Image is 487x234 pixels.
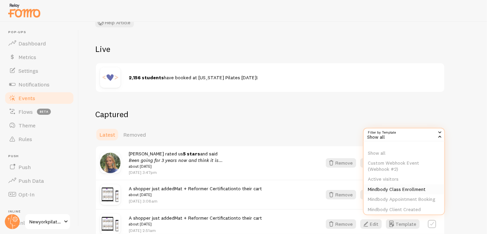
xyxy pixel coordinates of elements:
a: Removed [119,128,150,141]
li: Mindbody Appointment Booking [364,194,444,205]
span: Push [8,154,74,159]
a: Notifications [4,78,74,91]
span: Rules [18,136,32,142]
strong: 2,156 students [129,74,164,81]
span: Latest [99,131,115,138]
button: Edit [360,190,382,199]
small: about [DATE] [129,221,262,227]
a: Push Data [4,174,74,188]
button: Edit [360,158,382,168]
a: Opt-In [4,188,74,201]
span: have booked at [US_STATE] Pilates [DATE]! [129,74,258,81]
span: Pop-ups [8,30,74,35]
em: Been going for 3 years now and think it is... [129,157,223,163]
span: Push Data [18,177,44,184]
button: Remove [326,190,356,199]
span: Notifications [18,81,50,88]
a: Rules [4,132,74,146]
span: Inline [8,209,74,214]
a: Theme [4,119,74,132]
small: about [DATE] [129,163,223,169]
a: Mat + Reformer Certification [175,185,236,192]
span: Events [18,95,35,101]
button: Help Article [95,18,134,27]
a: Events [4,91,74,105]
a: Dashboard [4,37,74,50]
p: [DATE] 3:47pm [129,169,223,175]
span: Opt-In [18,191,34,198]
button: Edit [360,219,382,229]
img: Untitleddesign_26_6544e499-5942-4d5c-9e25-f4a7aa021ba2.png [100,184,121,205]
span: Flows [18,108,33,115]
button: Remove [326,219,356,229]
span: A shopper just added to their cart [129,215,262,228]
span: [PERSON_NAME] rated us and said [129,151,223,170]
span: Removed [123,131,146,138]
button: Template [386,219,420,229]
a: Push [4,160,74,174]
li: Mindbody Client Created [364,205,444,215]
span: beta [37,109,51,115]
button: Remove [326,158,356,168]
span: Theme [18,122,36,129]
span: Dashboard [18,40,46,47]
li: Active visitors [364,174,444,184]
li: Mindbody Class Enrollment [364,184,444,195]
img: code.jpg [100,67,121,88]
h2: Captured [95,109,445,120]
span: Newyorkpilates [29,218,62,226]
img: fomo-relay-logo-orange.svg [7,2,41,19]
p: [DATE] 2:51am [129,228,262,233]
span: Push [18,164,31,170]
li: Show all [364,148,444,159]
span: Settings [18,67,38,74]
a: Metrics [4,50,74,64]
small: about [DATE] [129,192,262,198]
a: Settings [4,64,74,78]
a: Edit [360,219,386,229]
a: Mat + Reformer Certification [175,215,236,221]
span: A shopper just added to their cart [129,185,262,198]
a: Edit [360,158,386,168]
div: Show all [363,128,445,141]
img: ALV-UjXp8FNw-sfw-3YKfDrsZhlXRFTvqLX5FlUnZlm7cV83yKlupd55=s128-c0x00000000-cc-rp-mo [100,153,121,173]
span: Metrics [18,54,36,60]
p: [DATE] 3:08am [129,198,262,204]
strong: 5 stars [183,151,200,157]
li: Custom Webhook Event (Webhook #2) [364,158,444,174]
a: Newyorkpilates [25,214,71,230]
a: Latest [95,128,119,141]
a: Flows beta [4,105,74,119]
h2: Live [95,44,445,54]
a: Edit [360,190,386,199]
